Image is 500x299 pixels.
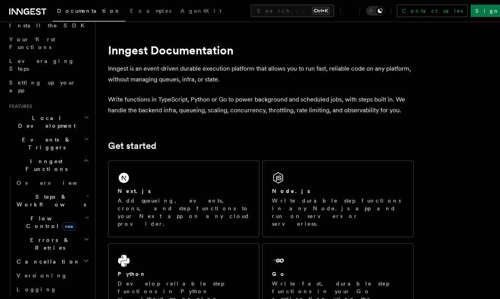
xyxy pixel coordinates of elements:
[17,272,68,279] span: Versioning
[14,236,84,252] span: Errors & Retries
[6,32,91,54] a: Your first Functions
[251,5,334,17] button: Search...Ctrl+K
[14,193,86,208] span: Steps & Workflows
[6,54,91,76] a: Leveraging Steps
[6,19,91,32] a: Install the SDK
[125,2,176,21] a: Examples
[14,215,85,230] span: Flow Control
[9,22,89,29] span: Install the SDK
[6,176,91,296] div: Inngest Functions
[14,211,91,233] button: Flow Controlnew
[366,6,385,15] button: Toggle dark mode
[272,187,310,195] h2: Node.js
[17,180,96,186] span: Overview
[6,157,83,173] span: Inngest Functions
[17,286,57,292] span: Logging
[6,133,91,154] button: Events & Triggers
[176,2,226,21] a: AgentKit
[118,187,151,195] h2: Next.js
[14,269,91,282] a: Versioning
[312,7,329,15] kbd: Ctrl+K
[118,197,250,228] p: Add queueing, events, crons, and step functions to your Next app on any cloud provider.
[6,136,84,151] span: Events & Triggers
[397,5,468,17] a: Contact sales
[262,160,414,237] a: Node.jsWrite durable step functions in any Node.js app and run on servers or serverless.
[6,154,91,176] button: Inngest Functions
[6,76,91,97] a: Setting up your app
[14,176,91,190] a: Overview
[52,2,125,22] a: Documentation
[108,43,414,57] h1: Inngest Documentation
[272,270,286,278] h2: Go
[14,258,80,265] span: Cancellation
[130,8,171,14] span: Examples
[62,222,75,231] span: new
[118,270,146,278] h2: Python
[181,8,221,14] span: AgentKit
[9,58,74,72] span: Leveraging Steps
[108,63,414,85] p: Inngest is an event-driven durable execution platform that allows you to run fast, reliable code ...
[57,8,121,14] span: Documentation
[14,233,91,255] button: Errors & Retries
[6,103,32,110] span: Features
[6,114,84,130] span: Local Development
[14,282,91,296] a: Logging
[6,111,91,133] button: Local Development
[9,36,55,50] span: Your first Functions
[108,160,259,237] a: Next.jsAdd queueing, events, crons, and step functions to your Next app on any cloud provider.
[108,94,414,116] p: Write functions in TypeScript, Python or Go to power background and scheduled jobs, with steps bu...
[108,140,156,151] a: Get started
[14,190,91,211] button: Steps & Workflows
[14,255,91,269] button: Cancellation
[272,197,404,228] p: Write durable step functions in any Node.js app and run on servers or serverless.
[9,79,76,93] span: Setting up your app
